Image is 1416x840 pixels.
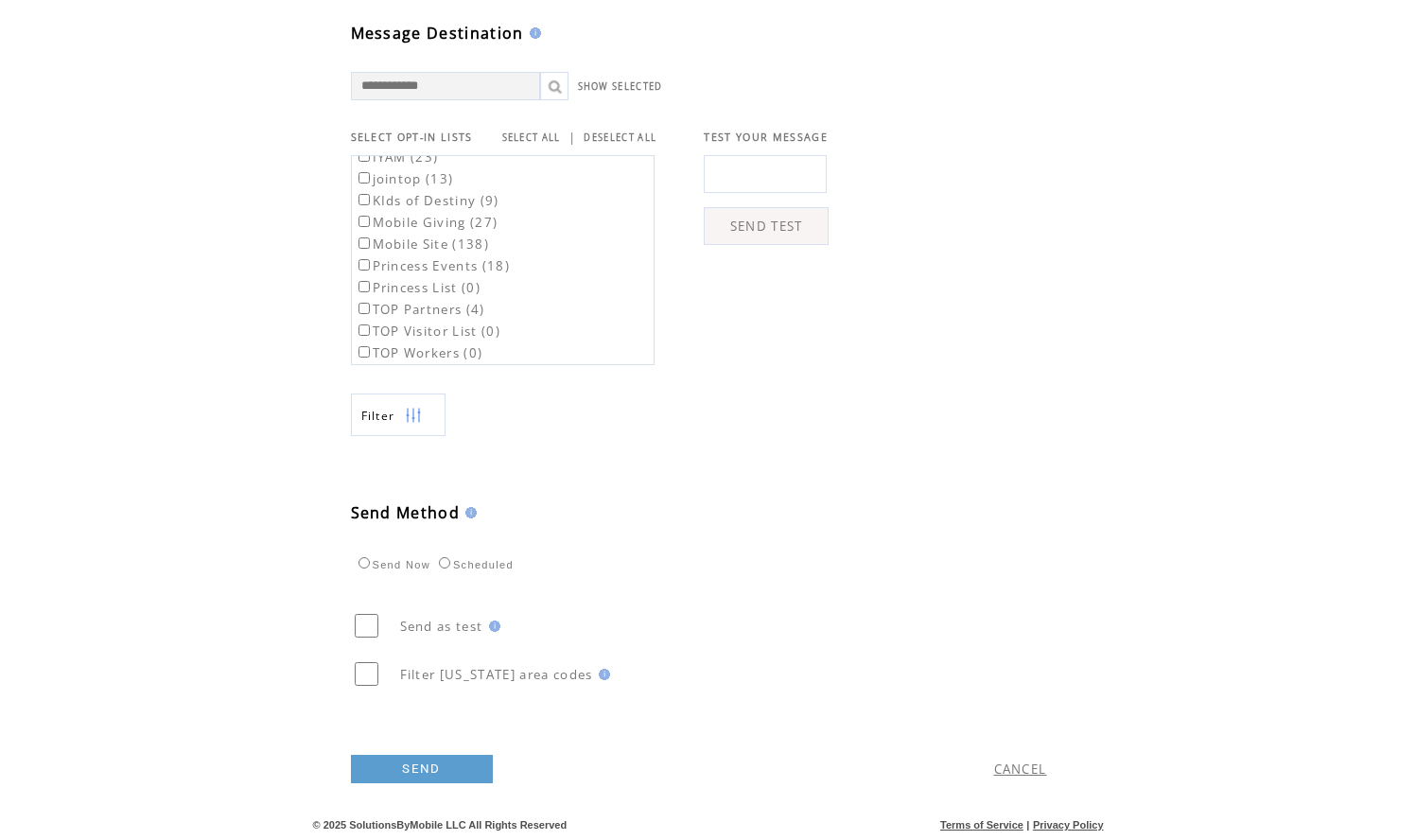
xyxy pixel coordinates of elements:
[400,666,593,683] span: Filter [US_STATE] area codes
[355,236,490,253] label: Mobile Site (138)
[405,394,422,437] img: filters.png
[524,27,541,39] img: help.gif
[358,557,370,569] input: Send Now
[358,150,370,162] input: IYAM (23)
[400,618,483,635] span: Send as test
[355,279,481,296] label: Princess List (0)
[351,755,493,783] a: SEND
[355,149,439,166] label: IYAM (23)
[351,131,473,144] span: SELECT OPT-IN LISTS
[355,214,498,231] label: Mobile Giving (27)
[355,192,499,209] label: KIds of Destiny (9)
[940,819,1023,831] a: Terms of Service
[355,257,511,274] label: Princess Events (18)
[568,129,576,146] span: |
[355,323,501,340] label: TOP Visitor List (0)
[1033,819,1104,831] a: Privacy Policy
[434,559,514,570] label: Scheduled
[578,80,663,93] a: SHOW SELECTED
[704,207,829,245] a: SEND TEST
[584,131,656,144] a: DESELECT ALL
[358,194,370,205] input: KIds of Destiny (9)
[355,170,454,187] label: jointop (13)
[483,621,500,632] img: help.gif
[502,131,561,144] a: SELECT ALL
[358,237,370,249] input: Mobile Site (138)
[358,346,370,358] input: TOP Workers (0)
[439,557,450,569] input: Scheduled
[358,303,370,314] input: TOP Partners (4)
[1026,819,1029,831] span: |
[704,131,828,144] span: TEST YOUR MESSAGE
[358,324,370,336] input: TOP Visitor List (0)
[351,394,446,436] a: Filter
[355,344,483,361] label: TOP Workers (0)
[358,216,370,227] input: Mobile Giving (27)
[593,669,610,680] img: help.gif
[361,408,395,424] span: Show filters
[351,502,461,523] span: Send Method
[460,507,477,518] img: help.gif
[354,559,430,570] label: Send Now
[358,259,370,271] input: Princess Events (18)
[358,281,370,292] input: Princess List (0)
[994,761,1047,778] a: CANCEL
[358,172,370,184] input: jointop (13)
[351,23,524,44] span: Message Destination
[355,301,485,318] label: TOP Partners (4)
[313,819,568,831] span: © 2025 SolutionsByMobile LLC All Rights Reserved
